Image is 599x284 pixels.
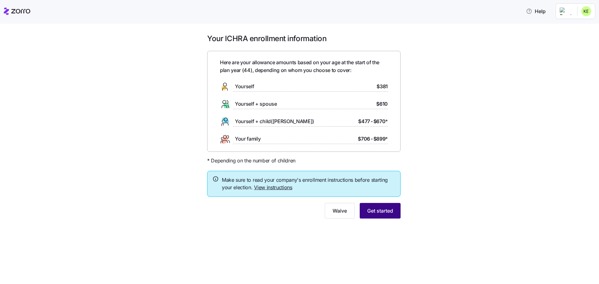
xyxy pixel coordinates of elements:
[373,135,388,143] span: $899
[358,118,370,125] span: $477
[254,184,292,190] a: View instructions
[371,118,373,125] span: -
[367,207,393,214] span: Get started
[235,135,261,143] span: Your family
[235,83,254,90] span: Yourself
[235,118,314,125] span: Yourself + child([PERSON_NAME])
[333,207,347,214] span: Waive
[207,34,401,43] h1: Your ICHRA enrollment information
[526,7,546,15] span: Help
[521,5,551,17] button: Help
[560,7,572,15] img: Employer logo
[220,59,388,74] span: Here are your allowance amounts based on your age at the start of the plan year ( 44 ), depending...
[222,176,395,192] span: Make sure to read your company's enrollment instructions before starting your election.
[360,203,401,219] button: Get started
[207,157,295,165] span: * Depending on the number of children
[371,135,373,143] span: -
[235,100,277,108] span: Yourself + spouse
[325,203,355,219] button: Waive
[373,118,388,125] span: $670
[377,83,388,90] span: $381
[358,135,370,143] span: $706
[376,100,388,108] span: $610
[581,6,591,16] img: 9c3023d2490eb309fd28c4e27891d9b9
